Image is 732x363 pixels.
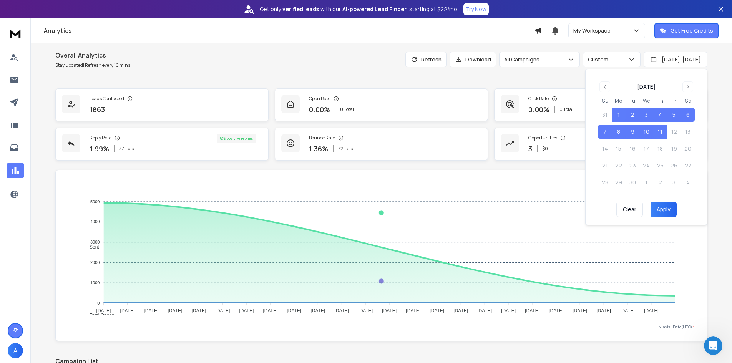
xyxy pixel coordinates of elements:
[528,96,549,102] p: Click Rate
[463,3,489,15] button: Try Now
[340,106,354,113] p: 0 Total
[421,56,442,63] p: Refresh
[144,308,158,313] tspan: [DATE]
[49,252,55,258] button: Start recording
[309,135,335,141] p: Bounce Rate
[639,97,653,105] th: Wednesday
[596,308,611,313] tspan: [DATE]
[667,108,681,122] button: 5
[494,88,707,121] a: Click Rate0.00%0 Total
[119,146,124,152] span: 37
[84,313,114,318] span: Total Opens
[55,88,269,121] a: Leads Contacted1863
[671,27,713,35] p: Get Free Credits
[90,199,100,204] tspan: 5000
[12,252,18,258] button: Emoji picker
[504,56,543,63] p: All Campaigns
[620,308,635,313] tspan: [DATE]
[653,125,667,139] button: 11
[8,26,23,40] img: logo
[430,308,444,313] tspan: [DATE]
[345,146,355,152] span: Total
[8,343,23,358] button: A
[135,3,149,17] div: Close
[681,97,695,105] th: Saturday
[598,125,612,139] button: 7
[599,81,610,92] button: Go to previous month
[358,308,373,313] tspan: [DATE]
[90,280,100,285] tspan: 1000
[6,127,148,274] div: Lakshita says…
[43,112,66,117] b: Lakshita
[494,128,707,161] a: Opportunities3$0
[12,132,120,147] div: Hey [PERSON_NAME], thanks for reaching out.
[19,81,39,88] b: [DATE]
[644,308,659,313] tspan: [DATE]
[626,125,639,139] button: 9
[309,96,330,102] p: Open Rate
[37,7,48,13] h1: Box
[450,52,496,67] button: Download
[573,27,614,35] p: My Workspace
[405,52,447,67] button: Refresh
[453,308,468,313] tspan: [DATE]
[55,62,131,68] p: Stay updated! Refresh every 10 mins.
[309,143,328,154] p: 1.36 %
[667,97,681,105] th: Friday
[338,146,343,152] span: 72
[501,308,516,313] tspan: [DATE]
[90,143,109,154] p: 1.99 %
[334,308,349,313] tspan: [DATE]
[639,108,653,122] button: 3
[653,108,667,122] button: 4
[90,240,100,244] tspan: 3000
[12,55,117,69] b: [PERSON_NAME][EMAIL_ADDRESS][DOMAIN_NAME]
[90,96,124,102] p: Leads Contacted
[588,56,611,63] p: Custom
[310,308,325,313] tspan: [DATE]
[68,324,695,330] p: x-axis : Date(UTC)
[542,146,548,152] p: $ 0
[191,308,206,313] tspan: [DATE]
[626,108,639,122] button: 2
[465,56,491,63] p: Download
[639,125,653,139] button: 10
[41,189,66,195] b: all steps
[120,3,135,18] button: Home
[12,151,120,204] div: Yes, it’s normal to see the percentage circle showing 0% even while emails are being sent. The pe...
[681,108,695,122] button: 6
[477,308,492,313] tspan: [DATE]
[132,249,144,261] button: Send a message…
[97,301,100,305] tspan: 0
[33,111,41,118] img: Profile image for Lakshita
[637,83,656,91] div: [DATE]
[282,5,319,13] strong: verified leads
[12,73,120,88] div: The team will be back 🕒
[22,4,34,17] img: Profile image for Box
[528,143,532,154] p: 3
[466,5,486,13] p: Try Now
[260,5,457,13] p: Get only with our starting at $22/mo
[653,97,667,105] th: Thursday
[90,104,105,115] p: 1863
[612,125,626,139] button: 8
[5,3,20,18] button: go back
[215,308,230,313] tspan: [DATE]
[309,104,330,115] p: 0.00 %
[559,106,573,113] p: 0 Total
[682,81,693,92] button: Go to next month
[612,108,626,122] button: 1
[55,51,131,60] h1: Overall Analytics
[90,220,100,224] tspan: 4000
[90,135,111,141] p: Reply Rate
[239,308,254,313] tspan: [DATE]
[406,308,420,313] tspan: [DATE]
[12,40,120,70] div: You’ll get replies here and in your email: ✉️
[287,308,301,313] tspan: [DATE]
[12,207,120,253] div: Since your leads are still going through the steps and haven’t completed the entire sequence yet,...
[382,308,397,313] tspan: [DATE]
[44,26,534,35] h1: Analytics
[84,244,99,250] span: Sent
